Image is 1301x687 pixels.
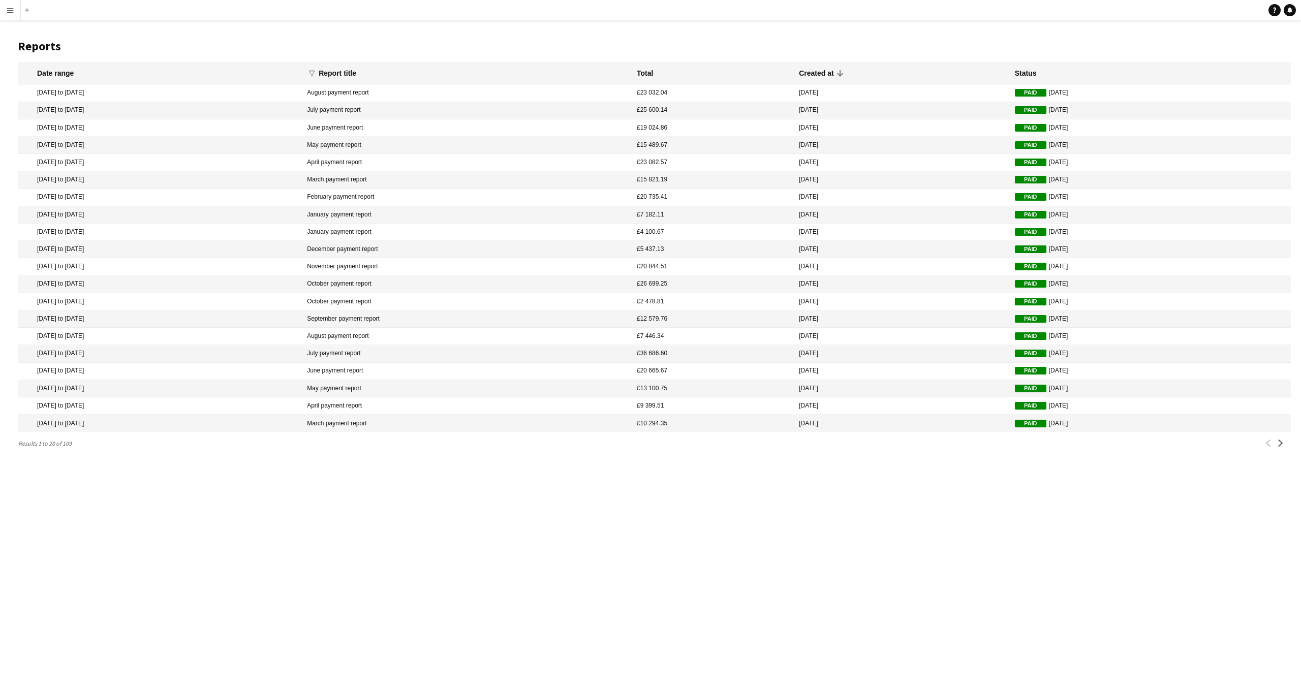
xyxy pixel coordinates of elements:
[1015,385,1046,392] span: Paid
[302,345,632,362] mat-cell: July payment report
[794,171,1009,189] mat-cell: [DATE]
[302,206,632,224] mat-cell: January payment report
[18,276,302,293] mat-cell: [DATE] to [DATE]
[302,189,632,206] mat-cell: February payment report
[302,380,632,397] mat-cell: May payment report
[1010,380,1291,397] mat-cell: [DATE]
[1010,119,1291,137] mat-cell: [DATE]
[632,293,794,310] mat-cell: £2 478.81
[632,119,794,137] mat-cell: £19 024.86
[632,154,794,171] mat-cell: £23 082.57
[632,137,794,154] mat-cell: £15 489.67
[794,102,1009,119] mat-cell: [DATE]
[794,345,1009,362] mat-cell: [DATE]
[302,224,632,241] mat-cell: January payment report
[18,415,302,432] mat-cell: [DATE] to [DATE]
[302,154,632,171] mat-cell: April payment report
[794,380,1009,397] mat-cell: [DATE]
[18,380,302,397] mat-cell: [DATE] to [DATE]
[302,258,632,275] mat-cell: November payment report
[632,310,794,328] mat-cell: £12 579.76
[1015,124,1046,132] span: Paid
[799,69,843,78] div: Created at
[799,69,833,78] div: Created at
[1010,345,1291,362] mat-cell: [DATE]
[18,345,302,362] mat-cell: [DATE] to [DATE]
[1010,189,1291,206] mat-cell: [DATE]
[632,102,794,119] mat-cell: £25 600.14
[794,397,1009,415] mat-cell: [DATE]
[302,84,632,102] mat-cell: August payment report
[1010,258,1291,275] mat-cell: [DATE]
[302,415,632,432] mat-cell: March payment report
[794,224,1009,241] mat-cell: [DATE]
[302,276,632,293] mat-cell: October payment report
[18,206,302,224] mat-cell: [DATE] to [DATE]
[632,84,794,102] mat-cell: £23 032.04
[18,440,76,447] span: Results 1 to 20 of 109
[794,137,1009,154] mat-cell: [DATE]
[632,397,794,415] mat-cell: £9 399.51
[18,258,302,275] mat-cell: [DATE] to [DATE]
[319,69,356,78] div: Report title
[1010,102,1291,119] mat-cell: [DATE]
[18,171,302,189] mat-cell: [DATE] to [DATE]
[1015,420,1046,427] span: Paid
[1015,315,1046,323] span: Paid
[18,363,302,380] mat-cell: [DATE] to [DATE]
[1015,228,1046,236] span: Paid
[18,328,302,345] mat-cell: [DATE] to [DATE]
[302,328,632,345] mat-cell: August payment report
[1015,332,1046,340] span: Paid
[18,102,302,119] mat-cell: [DATE] to [DATE]
[794,293,1009,310] mat-cell: [DATE]
[1015,402,1046,410] span: Paid
[1010,397,1291,415] mat-cell: [DATE]
[1015,159,1046,166] span: Paid
[1015,193,1046,201] span: Paid
[794,276,1009,293] mat-cell: [DATE]
[18,119,302,137] mat-cell: [DATE] to [DATE]
[302,171,632,189] mat-cell: March payment report
[1015,263,1046,270] span: Paid
[1015,350,1046,357] span: Paid
[632,189,794,206] mat-cell: £20 735.41
[632,345,794,362] mat-cell: £36 686.60
[1010,137,1291,154] mat-cell: [DATE]
[18,39,1291,54] h1: Reports
[302,137,632,154] mat-cell: May payment report
[1010,154,1291,171] mat-cell: [DATE]
[18,137,302,154] mat-cell: [DATE] to [DATE]
[632,258,794,275] mat-cell: £20 844.51
[37,69,74,78] div: Date range
[302,119,632,137] mat-cell: June payment report
[1010,415,1291,432] mat-cell: [DATE]
[794,189,1009,206] mat-cell: [DATE]
[794,310,1009,328] mat-cell: [DATE]
[302,241,632,258] mat-cell: December payment report
[632,363,794,380] mat-cell: £20 665.67
[319,69,365,78] div: Report title
[632,171,794,189] mat-cell: £15 821.19
[1015,106,1046,114] span: Paid
[302,293,632,310] mat-cell: October payment report
[1010,171,1291,189] mat-cell: [DATE]
[1015,367,1046,374] span: Paid
[1015,298,1046,305] span: Paid
[1010,84,1291,102] mat-cell: [DATE]
[18,293,302,310] mat-cell: [DATE] to [DATE]
[1010,293,1291,310] mat-cell: [DATE]
[18,397,302,415] mat-cell: [DATE] to [DATE]
[794,328,1009,345] mat-cell: [DATE]
[632,415,794,432] mat-cell: £10 294.35
[1015,211,1046,218] span: Paid
[794,206,1009,224] mat-cell: [DATE]
[1015,245,1046,253] span: Paid
[18,189,302,206] mat-cell: [DATE] to [DATE]
[1015,89,1046,97] span: Paid
[18,154,302,171] mat-cell: [DATE] to [DATE]
[1010,224,1291,241] mat-cell: [DATE]
[302,363,632,380] mat-cell: June payment report
[1015,176,1046,183] span: Paid
[18,310,302,328] mat-cell: [DATE] to [DATE]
